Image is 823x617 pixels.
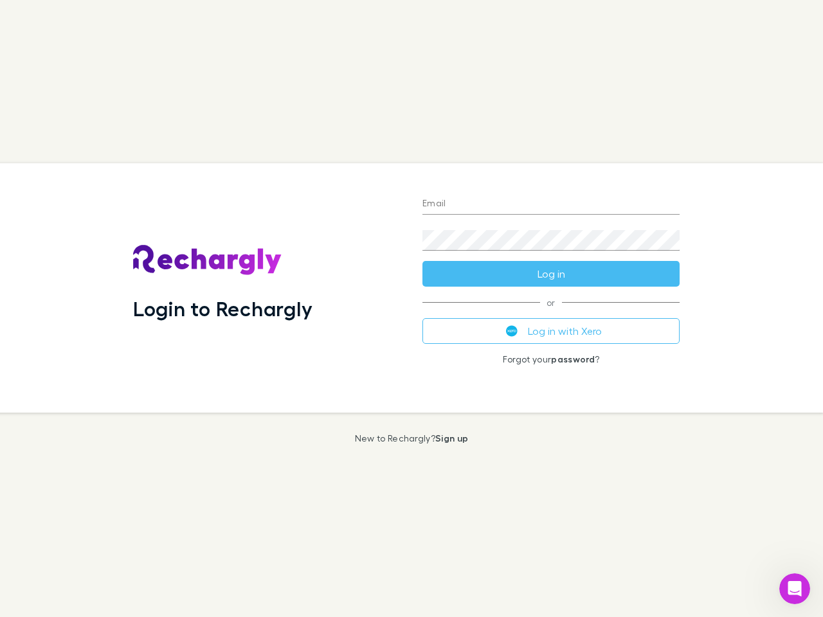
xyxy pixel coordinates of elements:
iframe: Intercom live chat [779,573,810,604]
img: Rechargly's Logo [133,245,282,276]
a: Sign up [435,433,468,443]
button: Log in with Xero [422,318,680,344]
button: Log in [422,261,680,287]
h1: Login to Rechargly [133,296,312,321]
p: Forgot your ? [422,354,680,364]
p: New to Rechargly? [355,433,469,443]
span: or [422,302,680,303]
a: password [551,353,595,364]
img: Xero's logo [506,325,518,337]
